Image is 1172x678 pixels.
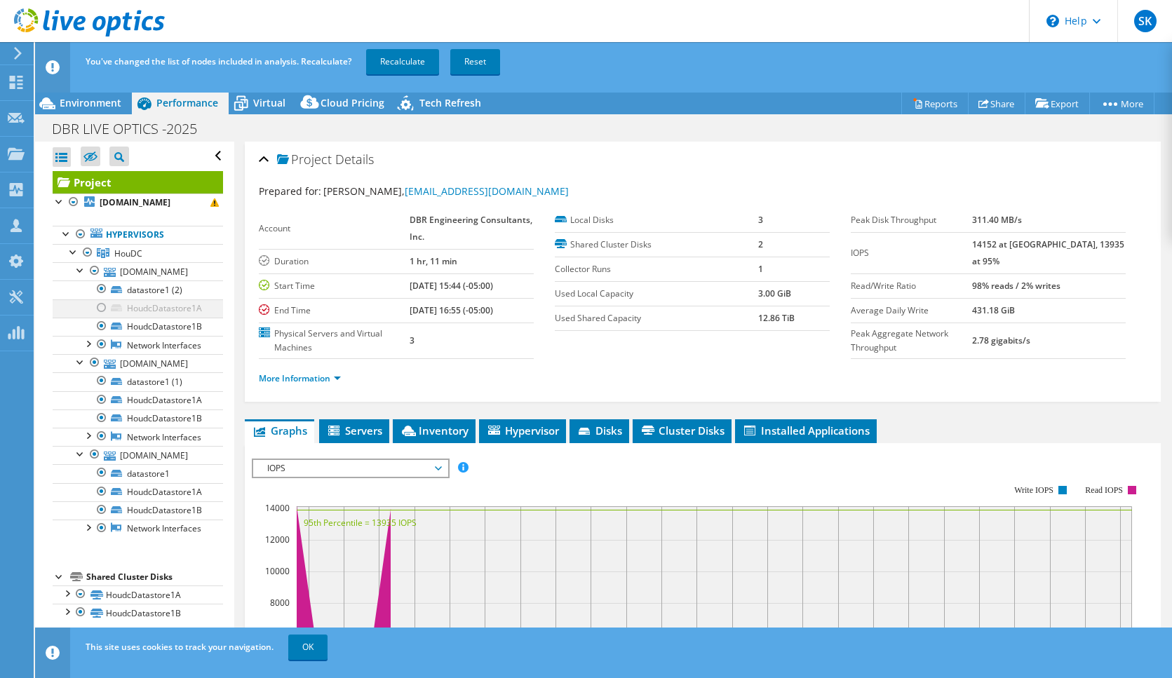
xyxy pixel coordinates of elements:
a: Recalculate [366,49,439,74]
b: [DATE] 15:44 (-05:00) [410,280,493,292]
a: Export [1025,93,1090,114]
a: [DOMAIN_NAME] [53,446,223,464]
a: HoudcDatastore1B [53,501,223,520]
label: Collector Runs [555,262,758,276]
text: 95th Percentile = 13935 IOPS [304,517,417,529]
b: 1 hr, 11 min [410,255,457,267]
a: [DOMAIN_NAME] [53,262,223,280]
span: This site uses cookies to track your navigation. [86,641,274,653]
b: 1 [758,263,763,275]
span: Tech Refresh [419,96,481,109]
a: More [1089,93,1154,114]
b: 98% reads / 2% writes [972,280,1060,292]
text: 10000 [265,565,290,577]
span: Cluster Disks [640,423,725,438]
label: Duration [259,255,410,269]
b: 2.78 gigabits/s [972,334,1030,346]
a: HoudcDatastore1B [53,604,223,622]
a: Network Interfaces [53,428,223,446]
a: HoudcDatastore1B [53,318,223,336]
a: datastore1 [53,464,223,482]
a: HoudcDatastore1A [53,483,223,501]
a: Reports [901,93,969,114]
text: 8000 [270,597,290,609]
label: Prepared for: [259,184,321,198]
a: HouDC [53,244,223,262]
b: 431.18 GiB [972,304,1015,316]
a: [DOMAIN_NAME] [53,194,223,212]
span: Virtual [253,96,285,109]
b: 311.40 MB/s [972,214,1022,226]
a: OK [288,635,328,660]
a: Project [53,171,223,194]
span: You've changed the list of nodes included in analysis. Recalculate? [86,55,351,67]
a: HoudcDatastore1A [53,299,223,318]
text: 12000 [265,534,290,545]
label: Used Shared Capacity [555,311,758,325]
label: Peak Aggregate Network Throughput [851,327,973,355]
a: HoudcDatastore1B [53,409,223,428]
b: 2 [758,238,763,250]
label: Read/Write Ratio [851,279,973,293]
label: End Time [259,304,410,318]
h1: DBR LIVE OPTICS -2025 [46,121,219,137]
a: HoudcDatastore1A [53,585,223,604]
label: Peak Disk Throughput [851,213,973,227]
a: HoudcDatastore1A [53,391,223,409]
label: Physical Servers and Virtual Machines [259,327,410,355]
svg: \n [1046,15,1059,27]
label: Start Time [259,279,410,293]
text: 14000 [265,502,290,514]
a: Network Interfaces [53,336,223,354]
text: Write IOPS [1014,485,1053,495]
div: Shared Cluster Disks [86,569,223,585]
span: SK [1134,10,1157,32]
a: datastore1 (1) [53,372,223,391]
text: Read IOPS [1085,485,1123,495]
a: Hypervisors [53,226,223,244]
label: IOPS [851,246,973,260]
b: 14152 at [GEOGRAPHIC_DATA], 13935 at 95% [972,238,1124,267]
a: [DOMAIN_NAME] [53,354,223,372]
span: Servers [326,423,382,438]
label: Account [259,222,410,236]
b: 3 [410,334,415,346]
span: Installed Applications [742,423,870,438]
a: More Information [259,372,341,384]
span: HouDC [114,248,142,259]
b: [DOMAIN_NAME] [100,196,170,208]
span: Details [335,151,374,168]
b: 12.86 TiB [758,312,795,324]
span: IOPS [260,460,440,477]
b: 3.00 GiB [758,287,791,299]
span: Disks [577,423,622,438]
b: DBR Engineering Consultants, Inc. [410,214,532,243]
b: [DATE] 16:55 (-05:00) [410,304,493,316]
label: Average Daily Write [851,304,973,318]
span: Performance [156,96,218,109]
b: 3 [758,214,763,226]
a: [EMAIL_ADDRESS][DOMAIN_NAME] [405,184,569,198]
span: Environment [60,96,121,109]
label: Local Disks [555,213,758,227]
a: Share [968,93,1025,114]
span: Inventory [400,423,469,438]
span: Cloud Pricing [321,96,384,109]
span: Hypervisor [486,423,559,438]
label: Used Local Capacity [555,287,758,301]
a: datastore1 (2) [53,280,223,299]
label: Shared Cluster Disks [555,238,758,252]
a: Network Interfaces [53,520,223,538]
span: [PERSON_NAME], [323,184,569,198]
a: Reset [450,49,500,74]
span: Graphs [252,423,307,438]
span: Project [277,153,332,167]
